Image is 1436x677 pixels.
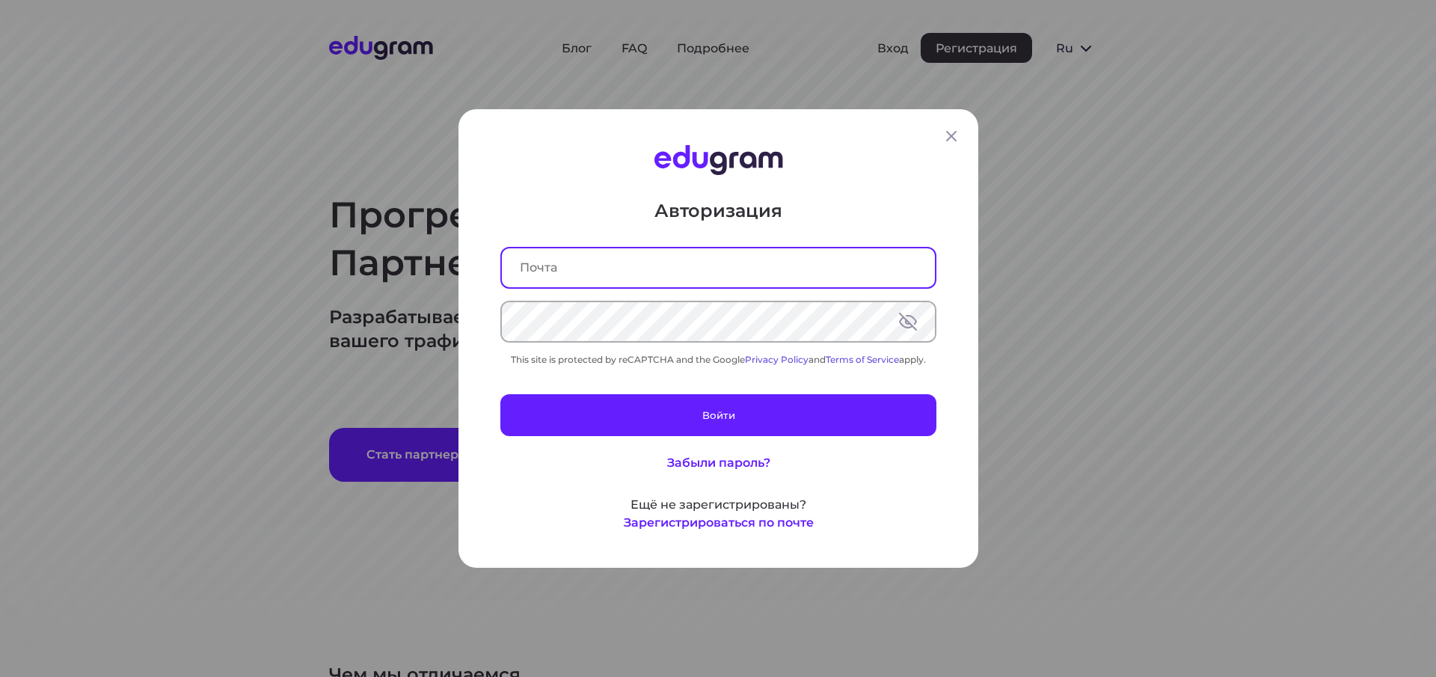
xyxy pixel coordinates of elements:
p: Ещё не зарегистрированы? [500,496,936,514]
p: Авторизация [500,199,936,223]
a: Privacy Policy [745,354,808,365]
button: Забыли пароль? [666,454,770,472]
div: This site is protected by reCAPTCHA and the Google and apply. [500,354,936,365]
input: Почта [502,248,935,287]
img: Edugram Logo [654,145,782,175]
button: Войти [500,394,936,436]
button: Зарегистрироваться по почте [623,514,813,532]
a: Terms of Service [826,354,899,365]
